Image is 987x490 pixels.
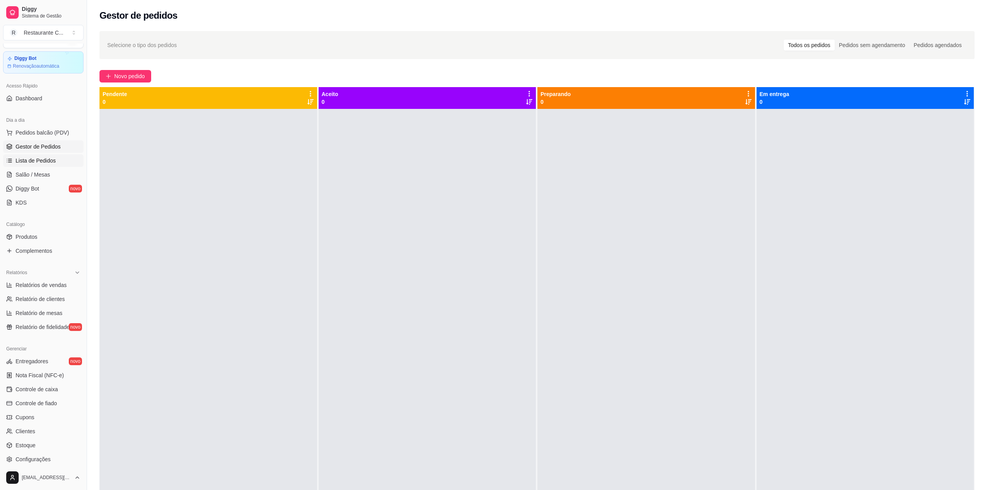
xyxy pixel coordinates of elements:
[103,90,127,98] p: Pendente
[3,293,84,305] a: Relatório de clientes
[835,40,909,51] div: Pedidos sem agendamento
[784,40,835,51] div: Todos os pedidos
[3,218,84,231] div: Catálogo
[3,154,84,167] a: Lista de Pedidos
[10,29,17,37] span: R
[16,94,42,102] span: Dashboard
[3,114,84,126] div: Dia a dia
[3,383,84,395] a: Controle de caixa
[3,92,84,105] a: Dashboard
[3,231,84,243] a: Produtos
[541,90,571,98] p: Preparando
[16,247,52,255] span: Complementos
[16,323,70,331] span: Relatório de fidelidade
[3,182,84,195] a: Diggy Botnovo
[16,129,69,136] span: Pedidos balcão (PDV)
[760,90,789,98] p: Em entrega
[3,245,84,257] a: Complementos
[3,196,84,209] a: KDS
[3,51,84,73] a: Diggy BotRenovaçãoautomática
[16,295,65,303] span: Relatório de clientes
[3,321,84,333] a: Relatório de fidelidadenovo
[3,126,84,139] button: Pedidos balcão (PDV)
[16,281,67,289] span: Relatórios de vendas
[16,385,58,393] span: Controle de caixa
[16,441,35,449] span: Estoque
[3,439,84,451] a: Estoque
[16,413,34,421] span: Cupons
[322,98,338,106] p: 0
[3,425,84,437] a: Clientes
[909,40,966,51] div: Pedidos agendados
[16,427,35,435] span: Clientes
[3,355,84,367] a: Entregadoresnovo
[6,269,27,276] span: Relatórios
[3,307,84,319] a: Relatório de mesas
[14,56,37,61] article: Diggy Bot
[16,233,37,241] span: Produtos
[3,80,84,92] div: Acesso Rápido
[99,70,151,82] button: Novo pedido
[16,157,56,164] span: Lista de Pedidos
[24,29,63,37] div: Restaurante C ...
[760,98,789,106] p: 0
[3,369,84,381] a: Nota Fiscal (NFC-e)
[103,98,127,106] p: 0
[114,72,145,80] span: Novo pedido
[3,468,84,487] button: [EMAIL_ADDRESS][DOMAIN_NAME]
[16,371,64,379] span: Nota Fiscal (NFC-e)
[3,397,84,409] a: Controle de fiado
[322,90,338,98] p: Aceito
[3,279,84,291] a: Relatórios de vendas
[16,309,63,317] span: Relatório de mesas
[16,357,48,365] span: Entregadores
[3,140,84,153] a: Gestor de Pedidos
[16,185,39,192] span: Diggy Bot
[16,171,50,178] span: Salão / Mesas
[22,474,71,481] span: [EMAIL_ADDRESS][DOMAIN_NAME]
[541,98,571,106] p: 0
[3,168,84,181] a: Salão / Mesas
[3,411,84,423] a: Cupons
[22,6,80,13] span: Diggy
[3,3,84,22] a: DiggySistema de Gestão
[3,453,84,465] a: Configurações
[3,25,84,40] button: Select a team
[99,9,178,22] h2: Gestor de pedidos
[22,13,80,19] span: Sistema de Gestão
[16,199,27,206] span: KDS
[16,399,57,407] span: Controle de fiado
[106,73,111,79] span: plus
[13,63,59,69] article: Renovação automática
[16,455,51,463] span: Configurações
[16,143,61,150] span: Gestor de Pedidos
[107,41,177,49] span: Selecione o tipo dos pedidos
[3,343,84,355] div: Gerenciar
